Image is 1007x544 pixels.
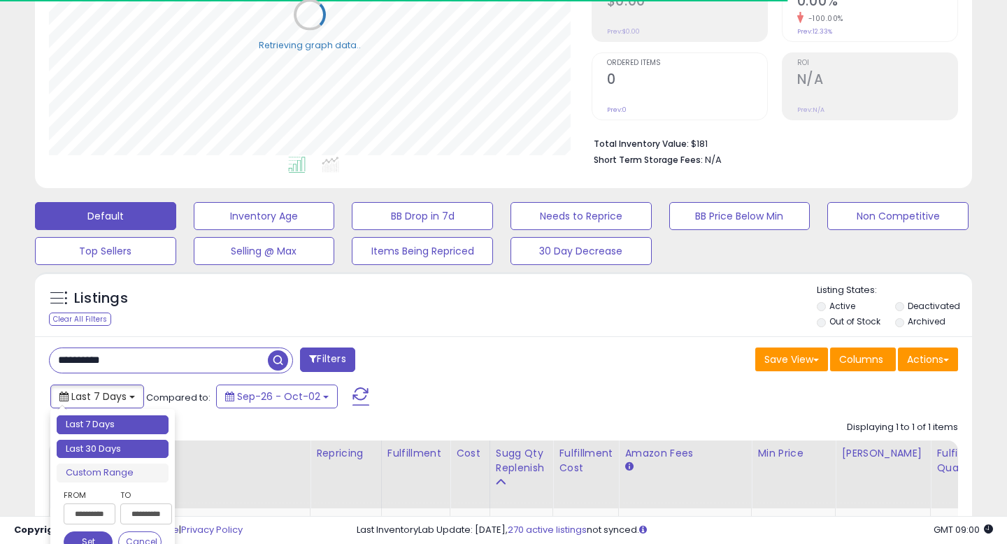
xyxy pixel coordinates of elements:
[510,202,652,230] button: Needs to Reprice
[607,106,627,114] small: Prev: 0
[624,446,745,461] div: Amazon Fees
[898,348,958,371] button: Actions
[829,315,880,327] label: Out of Stock
[316,446,376,461] div: Repricing
[624,461,633,473] small: Amazon Fees.
[934,523,993,536] span: 2025-10-10 09:00 GMT
[607,71,767,90] h2: 0
[490,441,553,508] th: Please note that this number is a calculation based on your required days of coverage and your ve...
[35,202,176,230] button: Default
[71,389,127,403] span: Last 7 Days
[496,446,548,475] div: Sugg Qty Replenish
[669,202,810,230] button: BB Price Below Min
[74,289,128,308] h5: Listings
[237,389,320,403] span: Sep-26 - Oct-02
[908,300,960,312] label: Deactivated
[120,488,162,502] label: To
[829,300,855,312] label: Active
[35,237,176,265] button: Top Sellers
[456,446,484,461] div: Cost
[607,59,767,67] span: Ordered Items
[146,391,210,404] span: Compared to:
[594,138,689,150] b: Total Inventory Value:
[508,523,587,536] a: 270 active listings
[259,38,361,51] div: Retrieving graph data..
[357,524,993,537] div: Last InventoryLab Update: [DATE], not synced.
[908,315,945,327] label: Archived
[797,71,957,90] h2: N/A
[839,352,883,366] span: Columns
[804,13,843,24] small: -100.00%
[830,348,896,371] button: Columns
[827,202,969,230] button: Non Competitive
[14,523,65,536] strong: Copyright
[594,134,948,151] li: $181
[797,27,832,36] small: Prev: 12.33%
[194,202,335,230] button: Inventory Age
[594,154,703,166] b: Short Term Storage Fees:
[181,523,243,536] a: Privacy Policy
[705,153,722,166] span: N/A
[841,446,924,461] div: [PERSON_NAME]
[607,27,640,36] small: Prev: $0.00
[57,440,169,459] li: Last 30 Days
[757,446,829,461] div: Min Price
[57,415,169,434] li: Last 7 Days
[847,421,958,434] div: Displaying 1 to 1 of 1 items
[352,237,493,265] button: Items Being Repriced
[510,237,652,265] button: 30 Day Decrease
[755,348,828,371] button: Save View
[49,313,111,326] div: Clear All Filters
[300,348,355,372] button: Filters
[14,524,243,537] div: seller snap | |
[352,202,493,230] button: BB Drop in 7d
[216,385,338,408] button: Sep-26 - Oct-02
[194,237,335,265] button: Selling @ Max
[50,385,144,408] button: Last 7 Days
[797,59,957,67] span: ROI
[86,446,304,461] div: Title
[64,488,113,502] label: From
[57,464,169,482] li: Custom Range
[936,446,985,475] div: Fulfillable Quantity
[797,106,824,114] small: Prev: N/A
[559,446,613,475] div: Fulfillment Cost
[387,446,444,461] div: Fulfillment
[817,284,973,297] p: Listing States:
